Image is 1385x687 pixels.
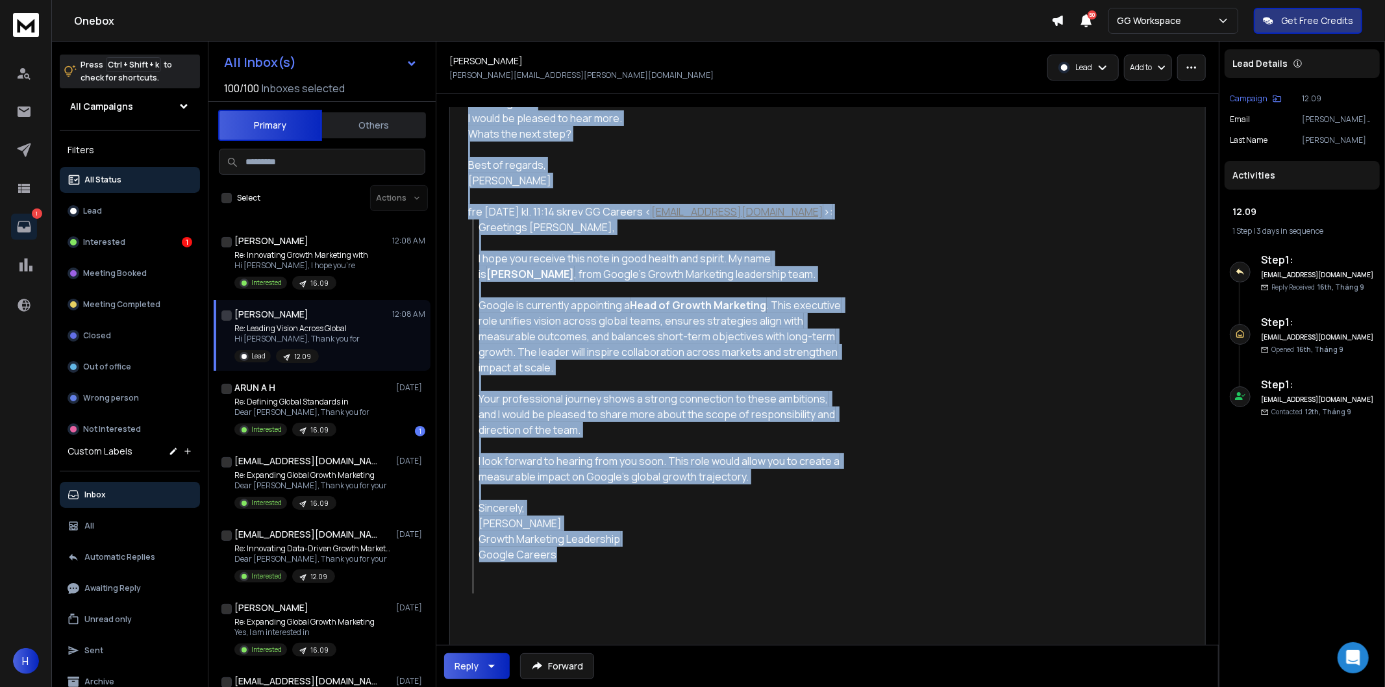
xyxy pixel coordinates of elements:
[60,323,200,349] button: Closed
[310,645,329,655] p: 16.09
[468,157,847,173] div: Best of regards,
[1338,642,1369,673] div: Open Intercom Messenger
[84,552,155,562] p: Automatic Replies
[234,250,368,260] p: Re: Innovating Growth Marketing with
[1261,377,1375,392] h6: Step 1 :
[83,362,131,372] p: Out of office
[1302,94,1375,104] p: 12.09
[60,354,200,380] button: Out of office
[251,425,282,434] p: Interested
[70,100,133,113] h1: All Campaigns
[234,627,375,638] p: Yes, I am interested in
[234,601,308,614] h1: [PERSON_NAME]
[444,653,510,679] button: Reply
[479,500,847,562] div: Sincerely, [PERSON_NAME] Growth Marketing Leadership Google Careers
[83,424,141,434] p: Not Interested
[251,498,282,508] p: Interested
[83,331,111,341] p: Closed
[218,110,322,141] button: Primary
[60,292,200,318] button: Meeting Completed
[1302,135,1375,145] p: [PERSON_NAME]
[262,81,345,96] h3: Inboxes selected
[455,660,479,673] div: Reply
[310,279,329,288] p: 16.09
[1281,14,1353,27] p: Get Free Credits
[234,407,369,418] p: Dear [PERSON_NAME], Thank you for
[310,425,329,435] p: 16.09
[234,260,368,271] p: Hi [PERSON_NAME], I hope you’re
[1232,57,1288,70] p: Lead Details
[13,648,39,674] button: H
[1232,226,1372,236] div: |
[415,426,425,436] div: 1
[60,167,200,193] button: All Status
[234,481,387,491] p: Dear [PERSON_NAME], Thank you for your
[234,528,377,541] h1: [EMAIL_ADDRESS][DOMAIN_NAME]
[83,237,125,247] p: Interested
[60,513,200,539] button: All
[1297,345,1343,354] span: 16th, Tháng 9
[1261,252,1375,268] h6: Step 1 :
[1256,225,1323,236] span: 3 days in sequence
[468,110,847,126] div: I would be pleased to hear more.
[520,653,594,679] button: Forward
[479,297,847,375] div: Google is currently appointing a . This executive role unifies vision across global teams, ensure...
[630,298,767,312] strong: Head of Growth Marketing
[1305,407,1351,416] span: 12th, Tháng 9
[468,173,847,188] div: [PERSON_NAME]
[1261,270,1375,280] h6: [EMAIL_ADDRESS][DOMAIN_NAME]
[396,529,425,540] p: [DATE]
[651,205,823,219] a: [EMAIL_ADDRESS][DOMAIN_NAME]
[74,13,1051,29] h1: Onebox
[479,453,847,484] div: I look forward to hearing from you soon. This role would allow you to create a measurable impact ...
[392,236,425,246] p: 12:08 AM
[84,677,114,687] p: Archive
[310,572,327,582] p: 12.09
[1225,161,1380,190] div: Activities
[1230,114,1250,125] p: Email
[13,13,39,37] img: logo
[1317,282,1364,292] span: 16th, Tháng 9
[68,445,132,458] h3: Custom Labels
[1075,62,1092,73] p: Lead
[468,204,847,219] div: fre [DATE] kl. 11:14 skrev GG Careers < >:
[392,309,425,319] p: 12:08 AM
[83,393,139,403] p: Wrong person
[60,385,200,411] button: Wrong person
[468,126,847,142] div: Whats the next step?
[396,603,425,613] p: [DATE]
[1232,225,1252,236] span: 1 Step
[60,94,200,119] button: All Campaigns
[1230,94,1267,104] p: Campaign
[294,352,311,362] p: 12.09
[234,234,308,247] h1: [PERSON_NAME]
[1261,395,1375,405] h6: [EMAIL_ADDRESS][DOMAIN_NAME]
[60,544,200,570] button: Automatic Replies
[1271,282,1364,292] p: Reply Received
[1130,62,1152,73] p: Add to
[32,208,42,219] p: 1
[60,198,200,224] button: Lead
[310,499,329,508] p: 16.09
[479,391,847,438] div: Your professional journey shows a strong connection to these ambitions, and I would be pleased to...
[81,58,172,84] p: Press to check for shortcuts.
[449,70,714,81] p: [PERSON_NAME][EMAIL_ADDRESS][PERSON_NAME][DOMAIN_NAME]
[1271,345,1343,355] p: Opened
[234,470,387,481] p: Re: Expanding Global Growth Marketing
[487,267,575,281] strong: [PERSON_NAME]
[60,416,200,442] button: Not Interested
[1254,8,1362,34] button: Get Free Credits
[396,382,425,393] p: [DATE]
[234,617,375,627] p: Re: Expanding Global Growth Marketing
[479,219,847,235] div: Greetings [PERSON_NAME],
[60,638,200,664] button: Sent
[449,55,523,68] h1: [PERSON_NAME]
[224,56,296,69] h1: All Inbox(s)
[234,455,377,468] h1: [EMAIL_ADDRESS][DOMAIN_NAME]
[396,456,425,466] p: [DATE]
[60,141,200,159] h3: Filters
[84,645,103,656] p: Sent
[106,57,161,72] span: Ctrl + Shift + k
[83,206,102,216] p: Lead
